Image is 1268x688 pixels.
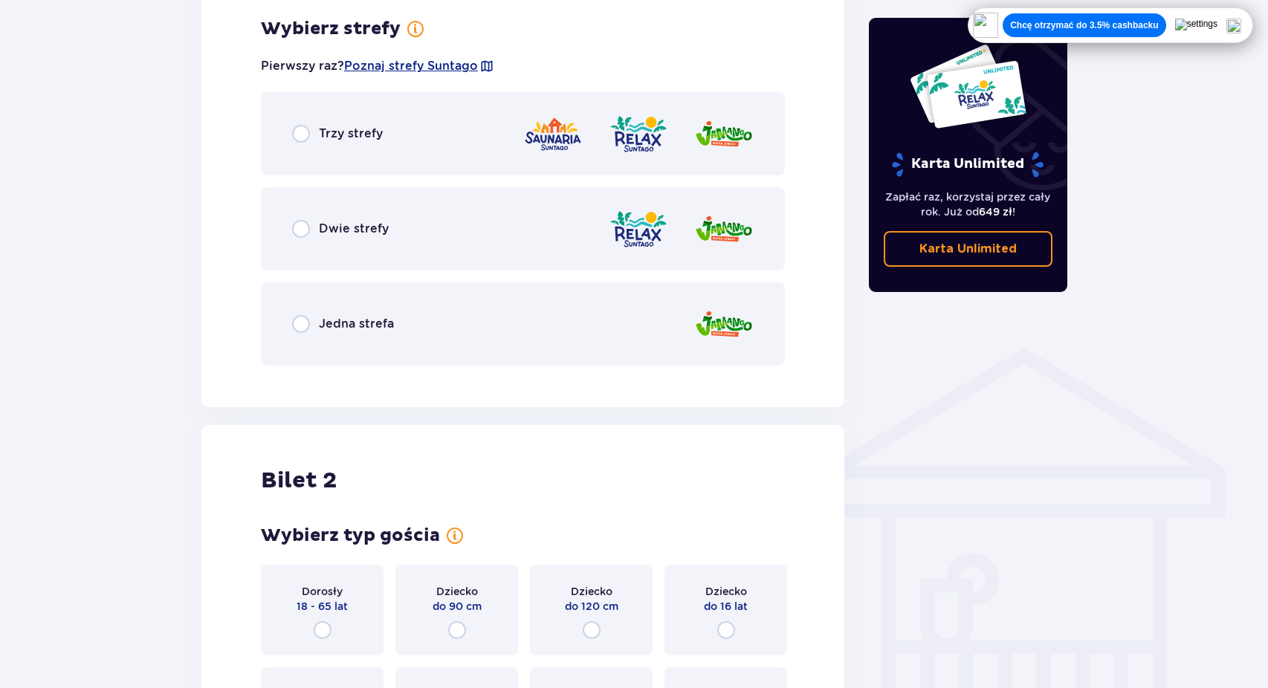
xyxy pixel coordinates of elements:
p: Jedna strefa [319,316,394,332]
p: Dziecko [705,584,747,599]
p: Wybierz typ gościa [261,525,440,547]
p: Dwie strefy [319,221,389,237]
p: Karta Unlimited [890,152,1045,178]
p: Zapłać raz, korzystaj przez cały rok. Już od ! [884,189,1053,219]
img: zone logo [694,208,754,250]
p: Dziecko [571,584,612,599]
a: Karta Unlimited [884,231,1053,267]
span: 649 zł [979,206,1012,218]
img: zone logo [609,113,668,155]
p: Wybierz strefy [261,18,401,40]
img: zone logo [694,303,754,345]
p: Dorosły [302,584,343,599]
p: do 16 lat [704,599,748,614]
p: Karta Unlimited [919,241,1017,257]
img: zone logo [694,113,754,155]
p: Trzy strefy [319,126,383,142]
img: zone logo [523,113,583,155]
p: 18 - 65 lat [297,599,348,614]
p: do 90 cm [433,599,482,614]
p: Bilet 2 [261,467,337,495]
a: Poznaj strefy Suntago [344,58,478,74]
p: do 120 cm [565,599,618,614]
p: Dziecko [436,584,478,599]
p: Pierwszy raz? [261,58,494,74]
img: zone logo [609,208,668,250]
